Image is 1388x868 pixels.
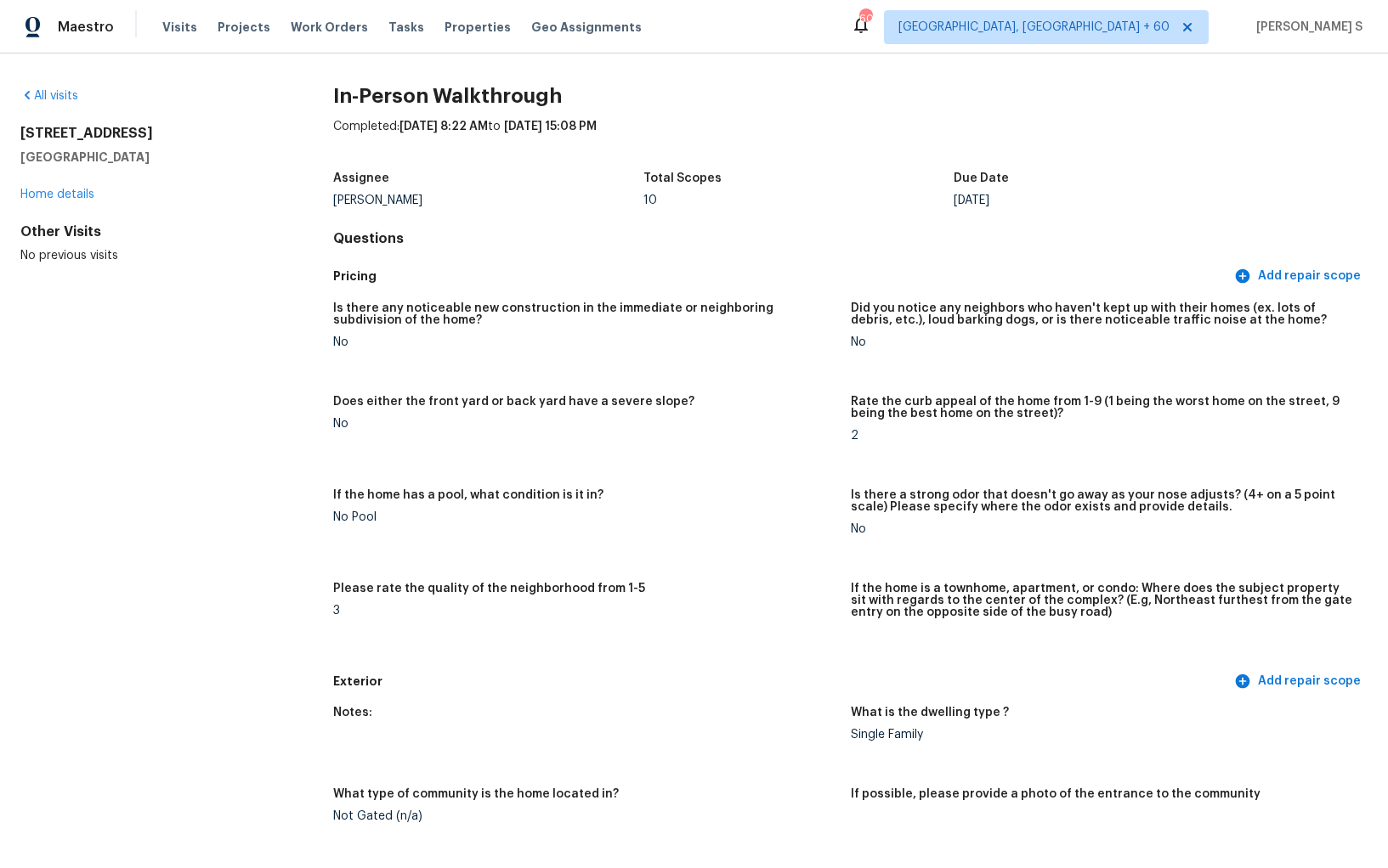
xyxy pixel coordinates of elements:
h5: Due Date [954,172,1009,184]
span: Visits [162,19,197,36]
div: 602 [859,10,871,27]
span: Properties [445,19,511,36]
h5: If possible, please provide a photo of the entrance to the community [851,788,1261,800]
div: [DATE] [954,194,1264,206]
div: No [333,336,836,348]
h5: What is the dwelling type ? [851,707,1009,719]
button: Add repair scope [1231,666,1368,697]
span: Add repair scope [1238,671,1361,692]
h5: Exterior [333,673,1231,690]
h5: If the home is a townhome, apartment, or condo: Where does the subject property sit with regards ... [851,583,1354,618]
h4: Questions [333,230,1368,247]
h5: Rate the curb appeal of the home from 1-9 (1 being the worst home on the street, 9 being the best... [851,396,1354,420]
div: 2 [851,430,1354,442]
span: Work Orders [291,19,368,36]
h5: Does either the front yard or back yard have a severe slope? [333,396,694,408]
div: No [851,523,1354,535]
div: Other Visits [20,223,279,240]
h5: Is there any noticeable new construction in the immediate or neighboring subdivision of the home? [333,302,836,326]
h5: What type of community is the home located in? [333,788,619,800]
h2: [STREET_ADDRESS] [20,125,279,142]
span: [DATE] 8:22 AM [399,121,488,132]
div: Single Family [851,729,1354,741]
div: 10 [643,194,954,206]
div: No Pool [333,511,836,523]
span: Maestro [58,19,114,36]
h5: Please rate the quality of the neighborhood from 1-5 [333,583,645,595]
h5: [GEOGRAPHIC_DATA] [20,149,279,166]
span: Projects [218,19,270,36]
span: [GEOGRAPHIC_DATA], [GEOGRAPHIC_DATA] + 60 [898,19,1170,36]
h5: Is there a strong odor that doesn't go away as your nose adjusts? (4+ on a 5 point scale) Please ... [851,489,1354,513]
a: Home details [20,189,94,200]
div: Not Gated (n/a) [333,810,836,822]
div: Completed: to [333,118,1368,162]
a: All visits [20,90,78,102]
div: No [851,336,1354,348]
div: No [333,418,836,430]
span: Add repair scope [1238,266,1361,287]
div: [PERSON_NAME] [333,194,643,206]
span: [PERSON_NAME] S [1249,19,1363,36]
h5: Total Scopes [643,172,722,184]
span: [DATE] 15:08 PM [504,121,597,132]
h5: Assignee [333,172,389,184]
span: Geo Assignments [531,19,642,36]
button: Add repair scope [1231,261,1368,292]
h5: Pricing [333,268,1231,285]
span: No previous visits [20,250,118,262]
div: 3 [333,605,836,617]
h5: Did you notice any neighbors who haven't kept up with their homes (ex. lots of debris, etc.), lou... [851,302,1354,326]
h2: In-Person Walkthrough [333,87,1368,104]
h5: Notes: [333,707,372,719]
h5: If the home has a pool, what condition is it in? [333,489,603,501]
span: Tasks [388,21,424,33]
